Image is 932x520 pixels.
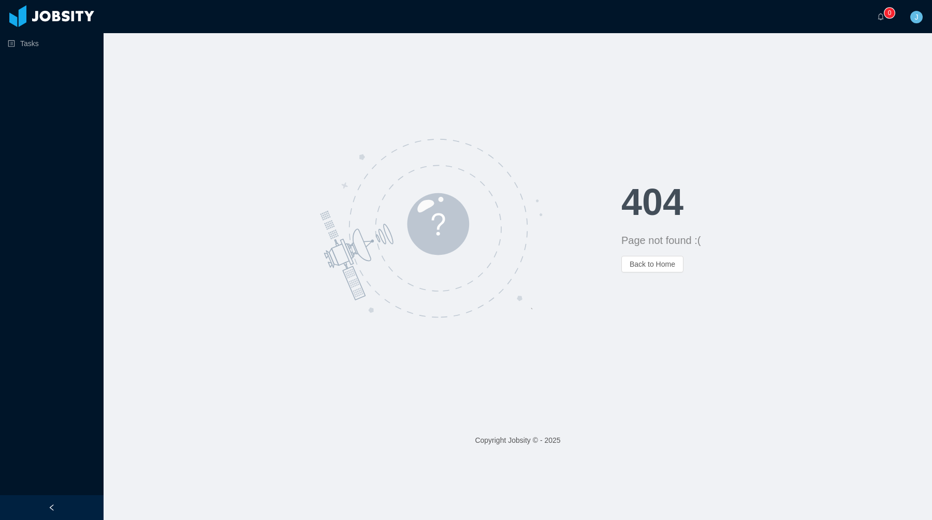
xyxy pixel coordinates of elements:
span: J [915,11,919,23]
footer: Copyright Jobsity © - 2025 [104,423,932,458]
i: icon: bell [877,13,884,20]
a: Back to Home [621,260,683,268]
sup: 0 [884,8,895,18]
a: icon: profileTasks [8,33,95,54]
h1: 404 [621,183,932,221]
div: Page not found :( [621,233,932,248]
button: Back to Home [621,256,683,272]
